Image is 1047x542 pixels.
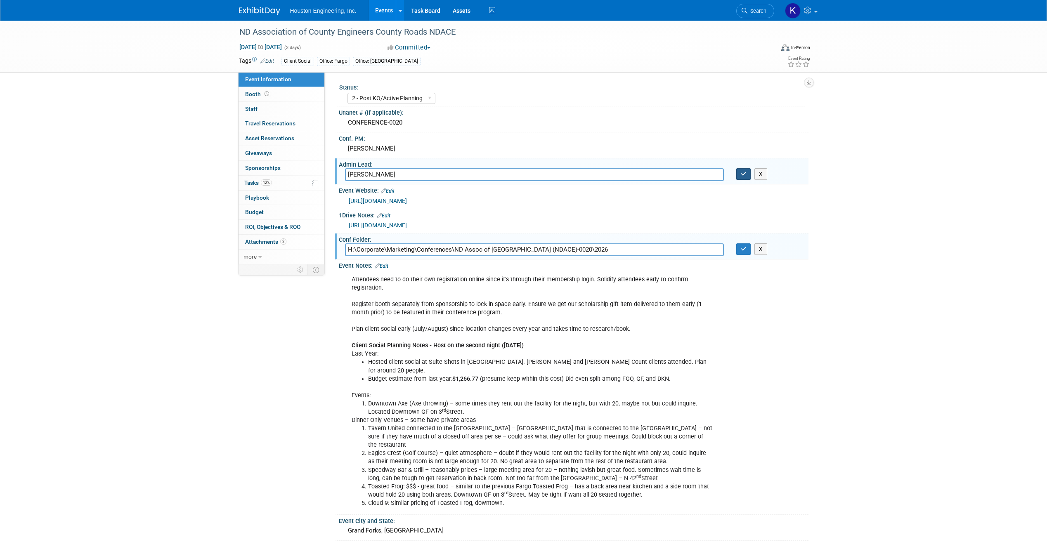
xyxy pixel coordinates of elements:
sup: rd [504,490,508,495]
div: [PERSON_NAME] [345,142,802,155]
a: [URL][DOMAIN_NAME] [349,222,407,229]
li: Downtown Axe (Axe throwing) – some times they rent out the facility for the night, but with 20, m... [368,400,713,416]
div: 1Drive Notes: [339,209,808,220]
span: 12% [261,179,272,186]
a: Edit [377,213,390,219]
span: Booth not reserved yet [263,91,271,97]
span: Playbook [245,194,269,201]
div: Event Rating [787,57,810,61]
a: Search [736,4,774,18]
div: Conf. PM: [339,132,808,143]
span: Event Information [245,76,291,82]
div: Unanet # (if applicable): [339,106,808,117]
a: Budget [239,205,324,219]
li: Eagles Crest (Golf Course) – quiet atmosphere – doubt if they would rent out the facility for the... [368,449,713,466]
button: Committed [385,43,434,52]
div: Client Social [281,57,314,66]
img: Kendra Jensen [785,3,801,19]
div: Status: [339,81,805,92]
li: Budget estimate from last year: presume keep within this cost) Did even split among FGO, GF, and ... [368,375,713,383]
span: Tasks [244,179,272,186]
a: Edit [260,58,274,64]
div: Office: [GEOGRAPHIC_DATA] [353,57,421,66]
a: Attachments2 [239,235,324,249]
a: Sponsorships [239,161,324,175]
a: Tasks12% [239,176,324,190]
span: more [243,253,257,260]
span: Search [747,8,766,14]
li: Hosted client social at Suite Shots in [GEOGRAPHIC_DATA]. [PERSON_NAME] and [PERSON_NAME] Count c... [368,358,713,375]
div: Grand Forks, [GEOGRAPHIC_DATA] [345,524,802,537]
li: Toasted Frog: $$$ - great food – similar to the previous Fargo Toasted Frog – has a back area nea... [368,483,713,499]
a: ROI, Objectives & ROO [239,220,324,234]
div: Admin Lead: [339,158,808,169]
a: Asset Reservations [239,131,324,146]
a: Playbook [239,191,324,205]
div: Conf Folder: [339,233,808,244]
a: Giveaways [239,146,324,160]
div: ND Association of County Engineers County Roads NDACE [236,25,762,40]
sup: nd [636,474,641,479]
div: Attendees need to do their own registration online since it's through their membership login. Sol... [346,271,718,511]
span: ROI, Objectives & ROO [245,224,300,230]
a: Travel Reservations [239,116,324,131]
span: 2 [280,238,286,245]
td: Personalize Event Tab Strip [293,264,308,275]
div: In-Person [791,45,810,51]
img: ExhibitDay [239,7,280,15]
a: Staff [239,102,324,116]
span: Staff [245,106,258,112]
b: $1,266.77 ( [452,375,482,382]
a: Edit [381,188,395,194]
a: [URL][DOMAIN_NAME] [349,198,407,204]
span: Houston Engineering, Inc. [290,7,357,14]
li: Tavern United connected to the [GEOGRAPHIC_DATA] – [GEOGRAPHIC_DATA] that is connected to the [GE... [368,424,713,449]
td: Tags [239,57,274,66]
button: X [754,168,767,180]
button: X [754,243,767,255]
li: Cloud 9: Similar pricing of Toasted Frog, downtown. [368,499,713,507]
a: more [239,250,324,264]
span: to [257,44,265,50]
span: Travel Reservations [245,120,295,127]
td: Toggle Event Tabs [307,264,324,275]
div: Event City and State: [339,515,808,525]
span: Booth [245,91,271,97]
div: Event Notes: [339,259,808,270]
li: Speedway Bar & Grill – reasonably prices – large meeting area for 20 – nothing lavish but great f... [368,466,713,483]
span: Giveaways [245,150,272,156]
span: Budget [245,209,264,215]
a: Event Information [239,72,324,87]
div: Event Website: [339,184,808,195]
div: Event Format [726,43,811,55]
sup: rd [442,408,446,413]
div: CONFERENCE-0020 [345,116,802,129]
span: (3 days) [284,45,301,50]
a: Edit [375,263,388,269]
div: Office: Fargo [317,57,350,66]
img: Format-Inperson.png [781,44,789,51]
span: Attachments [245,238,286,245]
span: [DATE] [DATE] [239,43,282,51]
span: Asset Reservations [245,135,294,141]
a: Booth [239,87,324,101]
span: Sponsorships [245,165,281,171]
b: Client Social Planning Notes - Host on the second night ([DATE]) [352,342,524,349]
